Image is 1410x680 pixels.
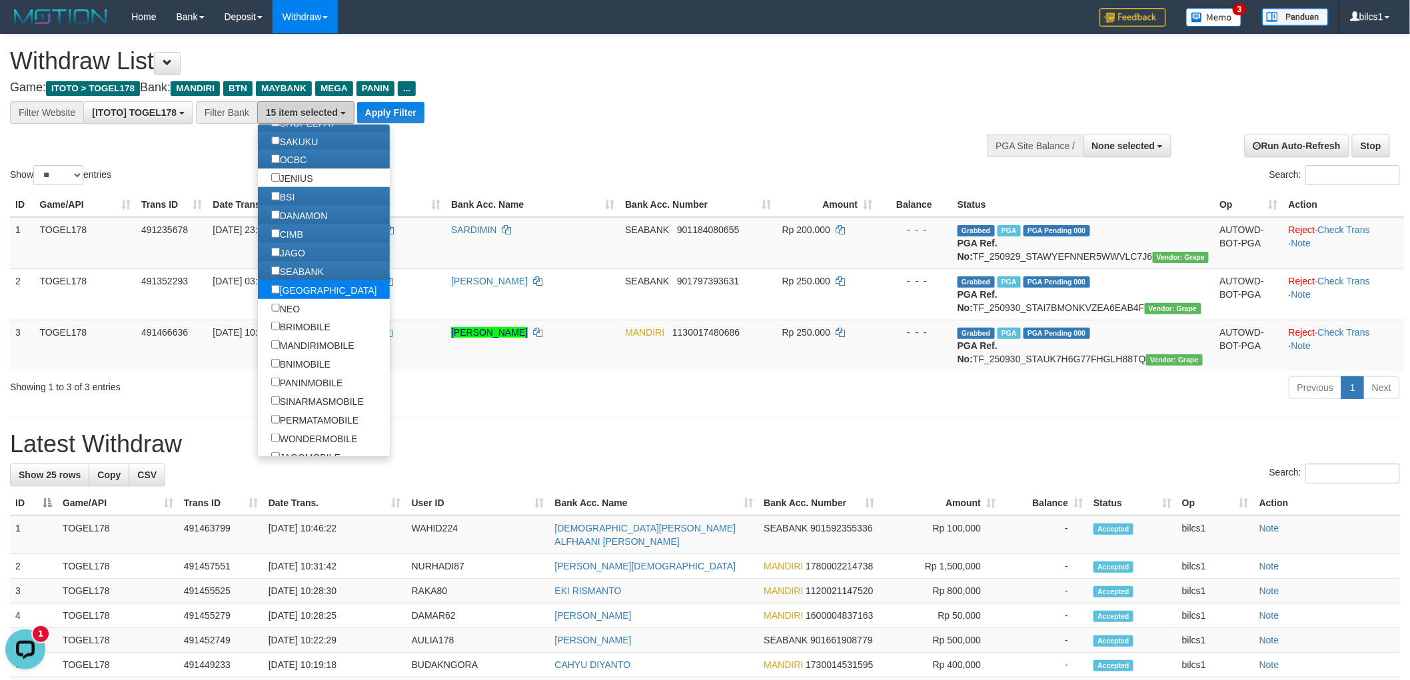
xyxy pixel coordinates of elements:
span: None selected [1092,141,1155,151]
label: MANDIRIMOBILE [258,336,368,354]
span: Copy [97,470,121,480]
span: PGA Pending [1024,276,1090,288]
td: [DATE] 10:19:18 [263,653,406,677]
label: PANINMOBILE [258,373,356,392]
span: ... [398,81,416,96]
a: Note [1259,610,1279,621]
span: Vendor URL: https://settle31.1velocity.biz [1153,252,1209,263]
span: CSV [137,470,157,480]
span: Rp 250.000 [782,327,830,338]
a: Note [1291,238,1311,248]
a: Next [1363,376,1400,399]
th: Balance: activate to sort column ascending [1001,491,1088,515]
span: Accepted [1093,660,1133,671]
span: 3 [1233,3,1247,15]
a: 1 [1341,376,1364,399]
span: SEABANK [625,224,669,235]
input: [GEOGRAPHIC_DATA] [271,285,280,294]
label: SINARMASMOBILE [258,392,377,410]
span: Copy 1130017480686 to clipboard [672,327,740,338]
td: Rp 400,000 [880,653,1001,677]
span: MAYBANK [256,81,312,96]
a: SARDIMIN [451,224,496,235]
th: Amount: activate to sort column ascending [880,491,1001,515]
span: PGA Pending [1024,225,1090,236]
input: NEO [271,304,280,312]
td: TOGEL178 [35,320,136,371]
td: - [1001,554,1088,579]
input: PERMATAMOBILE [271,415,280,424]
div: PGA Site Balance / [987,135,1083,157]
td: 3 [10,320,35,371]
label: JAGOMOBILE [258,448,354,466]
span: SEABANK [625,276,669,286]
input: PANINMOBILE [271,378,280,386]
td: [DATE] 10:28:25 [263,603,406,628]
a: Show 25 rows [10,464,89,486]
a: [DEMOGRAPHIC_DATA][PERSON_NAME] ALFHAANI [PERSON_NAME] [555,523,736,547]
label: [GEOGRAPHIC_DATA] [258,280,390,299]
a: [PERSON_NAME] [451,276,528,286]
td: TF_250929_STAWYEFNNER5WWVLC7J6 [952,217,1214,269]
span: Accepted [1093,611,1133,622]
td: WAHID224 [406,515,550,554]
td: BUDAKNGORA [406,653,550,677]
td: DAMAR62 [406,603,550,628]
div: - - - [883,274,947,288]
td: TOGEL178 [57,653,179,677]
td: bilcs1 [1177,653,1254,677]
a: CSV [129,464,165,486]
td: 491449233 [179,653,263,677]
td: Rp 1,500,000 [880,554,1001,579]
input: WONDERMOBILE [271,434,280,442]
th: Action [1254,491,1400,515]
label: WONDERMOBILE [258,429,371,448]
a: CAHYU DIYANTO [555,659,631,670]
span: Copy 1730014531595 to clipboard [806,659,873,670]
div: Filter Website [10,101,83,124]
img: Button%20Memo.svg [1186,8,1242,27]
a: Previous [1289,376,1342,399]
span: Copy 901661908779 to clipboard [810,635,872,645]
input: BSI [271,192,280,200]
img: panduan.png [1262,8,1329,26]
div: - - - [883,326,947,339]
span: MANDIRI [764,610,803,621]
label: PERMATAMOBILE [258,410,372,429]
button: [ITOTO] TOGEL178 [83,101,193,124]
span: Accepted [1093,635,1133,647]
label: SAKUKU [258,132,331,151]
input: CIMB [271,229,280,238]
input: SINARMASMOBILE [271,396,280,405]
span: 15 item selected [266,107,338,118]
span: Show 25 rows [19,470,81,480]
td: TOGEL178 [57,579,179,603]
label: BRIMOBILE [258,317,344,336]
td: TOGEL178 [57,515,179,554]
span: Grabbed [958,225,995,236]
td: TF_250930_STAI7BMONKVZEA6EAB4F [952,268,1214,320]
td: 491455525 [179,579,263,603]
input: JAGO [271,248,280,256]
td: 491452749 [179,628,263,653]
img: Feedback.jpg [1099,8,1166,27]
a: Reject [1289,327,1315,338]
span: Marked by bilcs1 [998,328,1021,339]
td: NURHADI87 [406,554,550,579]
th: Bank Acc. Name: activate to sort column ascending [550,491,759,515]
td: Rp 100,000 [880,515,1001,554]
td: bilcs1 [1177,603,1254,628]
button: Open LiveChat chat widget [5,5,45,45]
td: 491457551 [179,554,263,579]
input: JENIUS [271,173,280,182]
a: Note [1259,659,1279,670]
td: Rp 800,000 [880,579,1001,603]
span: Copy 1780002214738 to clipboard [806,561,873,571]
b: PGA Ref. No: [958,289,998,313]
td: 2 [10,268,35,320]
td: TOGEL178 [35,268,136,320]
a: Check Trans [1318,224,1371,235]
a: Run Auto-Refresh [1245,135,1349,157]
td: · · [1283,268,1405,320]
td: · · [1283,320,1405,371]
